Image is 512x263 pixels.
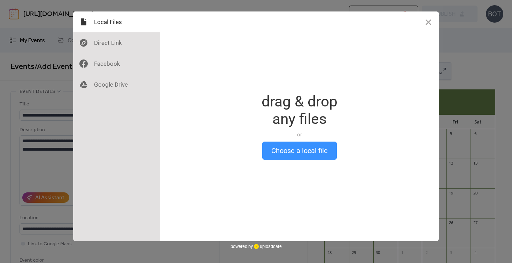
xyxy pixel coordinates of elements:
div: Direct Link [73,32,160,53]
div: powered by [231,241,282,252]
button: Close [418,11,439,32]
div: Facebook [73,53,160,74]
button: Choose a local file [262,142,337,160]
div: Local Files [73,11,160,32]
a: uploadcare [253,244,282,249]
div: drag & drop any files [262,93,338,128]
div: Google Drive [73,74,160,95]
div: or [262,131,338,138]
